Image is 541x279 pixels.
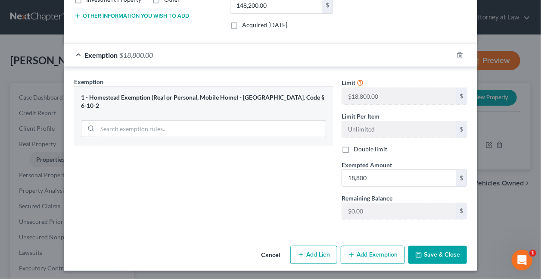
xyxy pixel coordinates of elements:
[456,88,466,104] div: $
[529,250,536,257] span: 1
[456,203,466,219] div: $
[342,170,456,186] input: 0.00
[81,94,326,110] div: 1 - Homestead Exemption (Real or Personal, Mobile Home) - [GEOGRAPHIC_DATA]. Code § 6-10-2
[342,203,456,219] input: --
[354,145,387,154] label: Double limit
[341,246,405,264] button: Add Exemption
[254,247,287,264] button: Cancel
[119,51,153,59] span: $18,800.00
[342,79,355,86] span: Limit
[290,246,337,264] button: Add Lien
[456,170,466,186] div: $
[74,13,189,19] button: Other information you wish to add
[456,121,466,138] div: $
[84,51,118,59] span: Exemption
[512,250,532,270] iframe: Intercom live chat
[408,246,467,264] button: Save & Close
[242,21,287,29] label: Acquired [DATE]
[97,121,326,137] input: Search exemption rules...
[74,78,103,85] span: Exemption
[342,194,392,203] label: Remaining Balance
[342,112,379,121] label: Limit Per Item
[342,88,456,104] input: --
[342,121,456,138] input: --
[342,161,392,169] span: Exempted Amount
